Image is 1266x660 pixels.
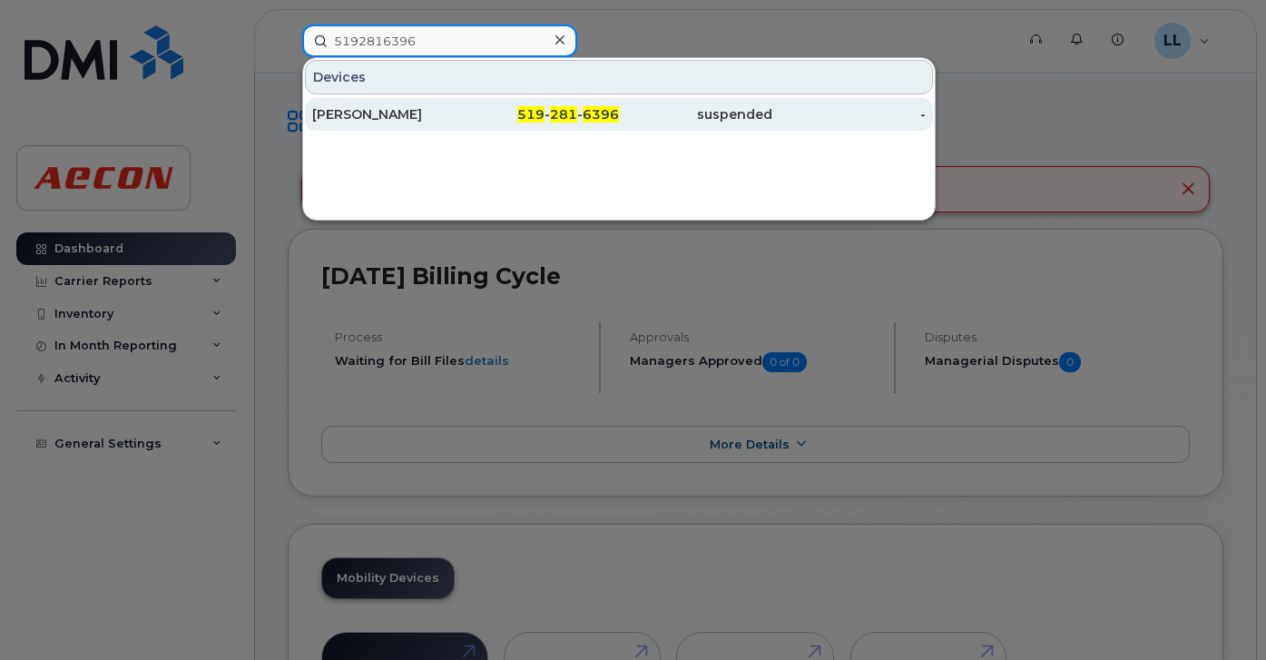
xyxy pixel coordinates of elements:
div: - - [466,105,619,123]
div: Devices [305,60,933,94]
span: 6396 [583,106,619,123]
div: - [772,105,926,123]
span: 281 [550,106,577,123]
a: [PERSON_NAME]519-281-6396suspended- [305,98,933,131]
div: suspended [619,105,772,123]
div: [PERSON_NAME] [312,105,466,123]
span: 519 [517,106,545,123]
